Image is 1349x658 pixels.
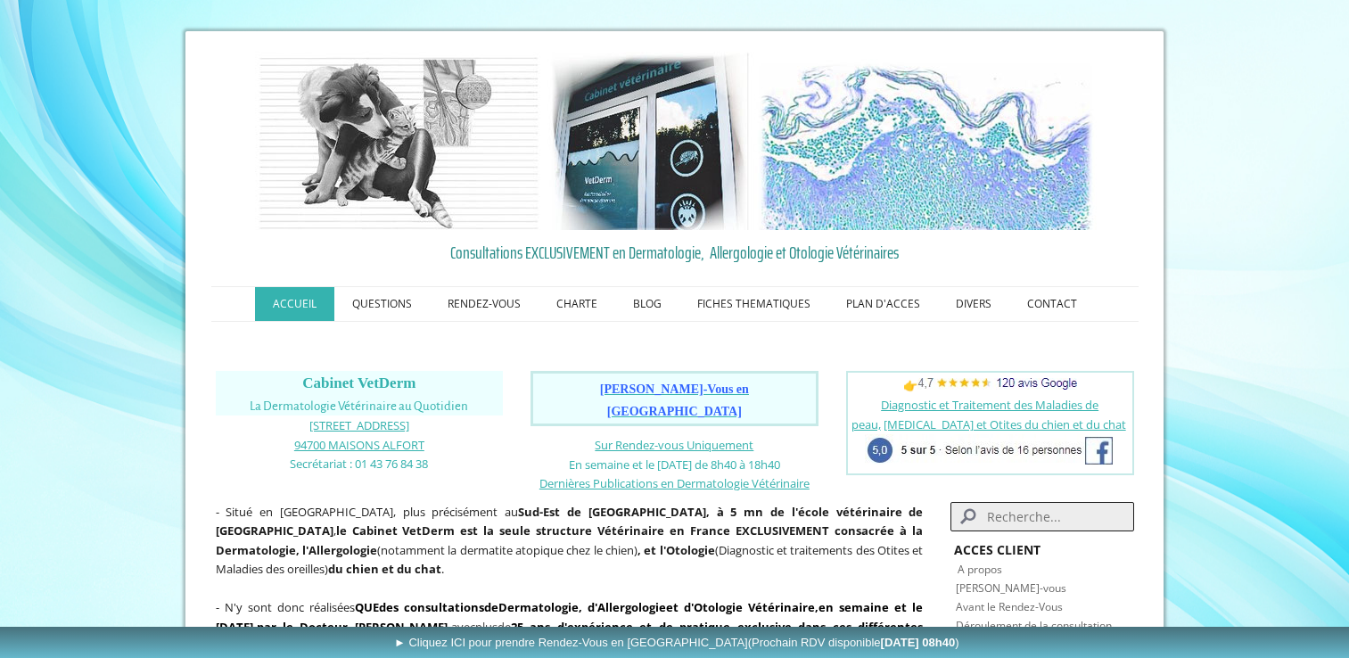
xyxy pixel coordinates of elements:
input: Search [950,502,1133,531]
a: CONTACT [1009,287,1095,321]
a: Avant le Rendez-Vous [956,599,1063,614]
a: Allergologie [597,599,666,615]
strong: le [336,522,347,539]
strong: Sud-Est de [GEOGRAPHIC_DATA], à 5 mn de l'école vétérinaire de [GEOGRAPHIC_DATA] [216,504,924,539]
strong: 25 ans d'expérience et de pratique exclusive dans ces différentes spécialités. [216,619,924,654]
a: Diagnostic et Traitement des Maladies de peau, [851,397,1099,432]
span: Dernières Publications en Dermatologie Vétérinaire [539,475,810,491]
span: En semaine et le [DATE] de 8h40 à 18h40 [569,456,780,473]
a: Dernières Publications en Dermatologie Vétérinaire [539,474,810,491]
b: , [257,619,451,635]
a: Otologie Vétérin [694,599,792,615]
a: FICHES THEMATIQUES [679,287,828,321]
span: [PERSON_NAME]-Vous en [GEOGRAPHIC_DATA] [600,382,749,418]
span: - N'y sont donc réalisées [216,599,924,654]
strong: , [815,599,818,615]
a: aire [792,599,815,615]
a: 94700 MAISONS ALFORT [294,436,424,453]
a: Consultations EXCLUSIVEMENT en Dermatologie, Allergologie et Otologie Vétérinaires [216,239,1134,266]
a: consultations [404,599,484,615]
span: plus [475,619,498,635]
a: CHARTE [539,287,615,321]
span: (Prochain RDV disponible ) [748,636,959,649]
strong: de , d' et d' [404,599,792,615]
span: La Dermatologie Vétérinaire au Quotidien [250,399,468,413]
a: [STREET_ADDRESS] [309,416,409,433]
span: 94700 MAISONS ALFORT [294,437,424,453]
span: par le Docteur [PERSON_NAME] [257,619,448,635]
a: A propos [958,562,1002,577]
a: [PERSON_NAME]-vous [956,580,1066,596]
span: avec de [216,599,924,654]
span: 👉 [903,377,1077,393]
span: Cabinet VetDerm [302,374,415,391]
span: , [253,619,257,635]
a: Déroulement de la consultation [956,618,1112,633]
span: ► Cliquez ICI pour prendre Rendez-Vous en [GEOGRAPHIC_DATA] [394,636,959,649]
a: Dermatologie [498,599,579,615]
span: - Situé en [GEOGRAPHIC_DATA], plus précisément au , (notamment la dermatite atopique chez le chie... [216,504,924,578]
a: DIVERS [938,287,1009,321]
b: , et l'Otologie [637,542,715,558]
a: BLOG [615,287,679,321]
b: [DATE] 08h40 [881,636,956,649]
a: PLAN D'ACCES [828,287,938,321]
a: [PERSON_NAME]-Vous en [GEOGRAPHIC_DATA] [600,383,749,418]
a: ACCUEIL [255,287,334,321]
a: QUESTIONS [334,287,430,321]
a: Sur Rendez-vous Uniquement [595,437,753,453]
b: France EXCLUSIVEMENT consacrée à la Dermatologie, l'Allergologie [216,522,924,558]
strong: des [379,599,399,615]
strong: du chien et du chat [328,561,441,577]
strong: QUE [355,599,379,615]
a: [MEDICAL_DATA] et Otites du chien et du chat [884,416,1126,432]
b: Cabinet VetDerm est la seule structure Vétérinaire en [352,522,686,539]
a: RENDEZ-VOUS [430,287,539,321]
span: Secrétariat : 01 43 76 84 38 [290,456,428,472]
strong: ACCES CLIENT [954,541,1041,558]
